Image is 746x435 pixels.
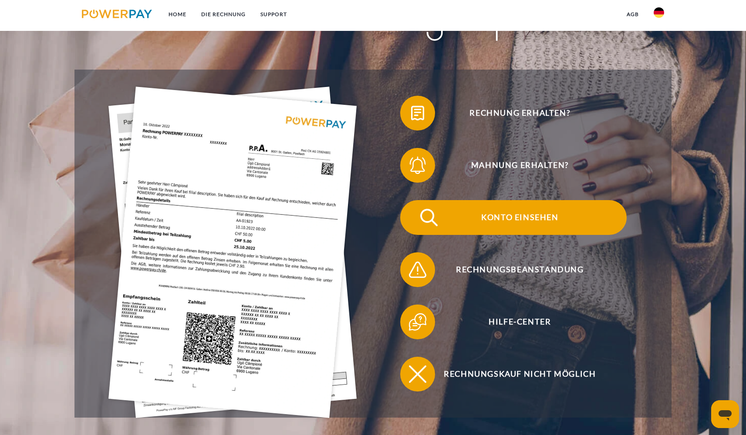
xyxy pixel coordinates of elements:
span: Konto einsehen [413,200,627,235]
img: qb_warning.svg [407,259,429,281]
button: Konto einsehen [400,200,627,235]
a: SUPPORT [253,7,294,22]
span: Rechnungskauf nicht möglich [413,357,627,391]
iframe: Schaltfläche zum Öffnen des Messaging-Fensters [711,400,739,428]
span: Hilfe-Center [413,304,627,339]
button: Mahnung erhalten? [400,148,627,183]
img: qb_bill.svg [407,102,429,124]
button: Rechnungsbeanstandung [400,252,627,287]
img: single_invoice_powerpay_de.jpg [108,87,357,418]
img: qb_bell.svg [407,154,429,176]
button: Hilfe-Center [400,304,627,339]
button: Rechnung erhalten? [400,96,627,130]
button: Rechnungskauf nicht möglich [400,357,627,391]
img: qb_search.svg [418,207,440,228]
span: Rechnung erhalten? [413,96,627,130]
a: agb [619,7,646,22]
img: logo-powerpay.svg [82,10,152,18]
a: DIE RECHNUNG [194,7,253,22]
span: Rechnungsbeanstandung [413,252,627,287]
span: Mahnung erhalten? [413,148,627,183]
img: qb_help.svg [407,311,429,333]
img: qb_close.svg [407,363,429,385]
a: Home [161,7,194,22]
img: de [654,7,664,18]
